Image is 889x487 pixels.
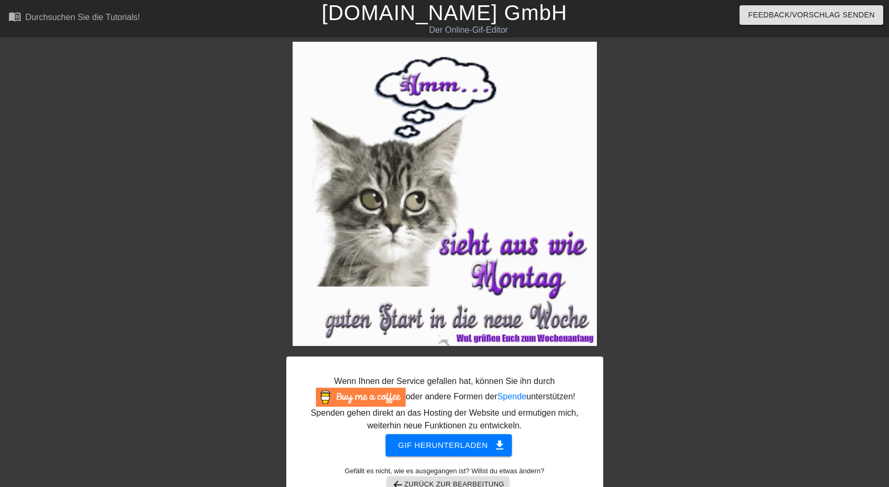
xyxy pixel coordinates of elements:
[386,434,512,456] button: Gif herunterladen
[377,440,512,449] a: Gif herunterladen
[8,10,21,23] span: menu_book
[497,392,526,401] a: Spende
[293,42,597,346] img: X1d72BJ8.gif
[302,24,635,36] div: Der Online-Gif-Editor
[740,5,883,25] button: Feedback/Vorschlag senden
[748,8,875,22] span: Feedback/Vorschlag senden
[322,1,567,24] a: [DOMAIN_NAME] GmbH
[493,439,506,452] span: get_app
[8,10,140,26] a: Durchsuchen Sie die Tutorials!
[305,375,585,432] div: Wenn Ihnen der Service gefallen hat, können Sie ihn durch oder andere Formen der unterstützen! Sp...
[398,438,500,452] span: Gif herunterladen
[25,13,140,22] div: Durchsuchen Sie die Tutorials!
[316,388,406,407] img: Kauf Mir Einen Kaffee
